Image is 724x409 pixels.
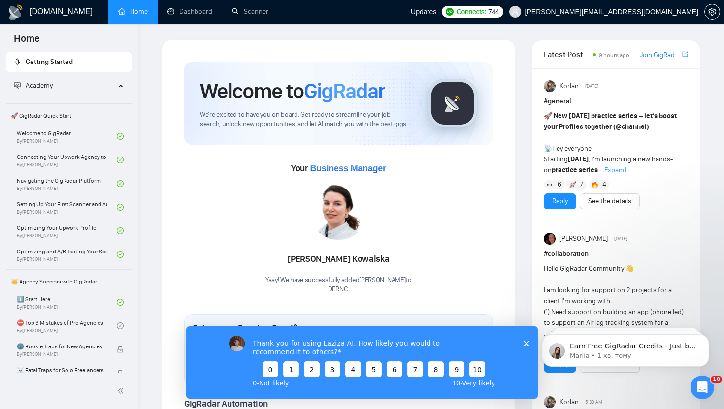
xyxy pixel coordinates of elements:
[544,249,688,259] h1: # collaboration
[568,155,589,163] strong: [DATE]
[544,112,677,131] strong: New [DATE] practice series – let’s boost your Profiles together ( )
[17,351,107,357] span: By [PERSON_NAME]
[585,398,602,407] span: 5:30 AM
[26,81,53,90] span: Academy
[580,193,640,209] button: See the details
[544,233,556,245] img: Julie McCarter
[14,58,21,65] span: rocket
[118,7,148,16] a: homeHome
[117,299,124,306] span: check-circle
[559,81,579,92] span: Korlan
[544,48,591,61] span: Latest Posts from the GigRadar Community
[117,227,124,234] span: check-circle
[552,166,598,174] strong: practice series
[117,251,124,258] span: check-circle
[547,181,554,188] img: 👀
[588,196,631,207] a: See the details
[265,251,412,268] div: [PERSON_NAME] Kowalska
[428,79,477,128] img: gigradar-logo.png
[682,50,688,59] a: export
[117,133,124,140] span: check-circle
[265,276,412,294] div: Yaay! We have successfully added [PERSON_NAME] to
[544,144,552,153] span: 📡
[512,8,519,15] span: user
[640,50,680,61] a: Join GigRadar Slack Community
[6,52,132,72] li: Getting Started
[544,193,576,209] button: Reply
[26,58,73,66] span: Getting Started
[488,6,499,17] span: 744
[304,78,385,104] span: GigRadar
[14,82,21,89] span: fund-projection-screen
[17,149,117,171] a: Connecting Your Upwork Agency to GigRadarBy[PERSON_NAME]
[585,82,598,91] span: [DATE]
[558,180,561,189] span: 6
[14,81,53,90] span: Academy
[17,365,107,375] span: ☠️ Fatal Traps for Solo Freelancers
[117,386,127,396] span: double-left
[117,346,124,353] span: lock
[457,6,486,17] span: Connects:
[704,4,720,20] button: setting
[544,264,684,338] span: Hello GigRadar Community! I am looking for support on 2 projects for a client I'm working with. (...
[200,78,385,104] h1: Welcome to
[117,204,124,211] span: check-circle
[616,123,647,131] span: @channel
[544,396,556,408] img: Korlan
[552,196,568,207] a: Reply
[17,196,117,218] a: Setting Up Your First Scanner and Auto-BidderBy[PERSON_NAME]
[682,50,688,58] span: export
[7,272,131,291] span: 👑 Agency Success with GigRadar
[193,322,346,344] h1: Set up your Country-Specific
[200,110,412,129] span: We're excited to have you on board. Get ready to streamline your job search, unlock new opportuni...
[17,342,107,351] span: 🌚 Rookie Traps for New Agencies
[232,7,268,16] a: searchScanner
[614,234,627,243] span: [DATE]
[569,181,576,188] img: 🚀
[559,233,608,244] span: [PERSON_NAME]
[544,96,688,107] h1: # general
[446,8,454,16] img: upwork-logo.png
[691,376,714,399] iframe: Intercom live chat
[17,315,117,337] a: ⛔ Top 3 Mistakes of Pro AgenciesBy[PERSON_NAME]
[6,31,48,52] span: Home
[17,220,117,242] a: Optimizing Your Upwork ProfileBy[PERSON_NAME]
[117,180,124,187] span: check-circle
[580,180,583,189] span: 7
[625,264,634,273] span: 👋
[117,157,124,163] span: check-circle
[592,181,598,188] img: 🔥
[17,291,117,313] a: 1️⃣ Start HereBy[PERSON_NAME]
[704,8,720,16] a: setting
[309,181,368,240] img: 1717011939186-36.jpg
[602,180,606,189] span: 4
[17,244,117,265] a: Optimizing and A/B Testing Your Scanner for Better ResultsBy[PERSON_NAME]
[117,370,124,377] span: lock
[8,4,24,20] img: logo
[544,112,677,174] span: Hey everyone, Starting , I’m launching a new hands-on ...
[291,163,386,174] span: Your
[265,285,412,294] p: DFRNC .
[411,8,436,16] span: Updates
[17,173,117,194] a: Navigating the GigRadar PlatformBy[PERSON_NAME]
[310,163,386,173] span: Business Manager
[604,166,626,174] span: Expand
